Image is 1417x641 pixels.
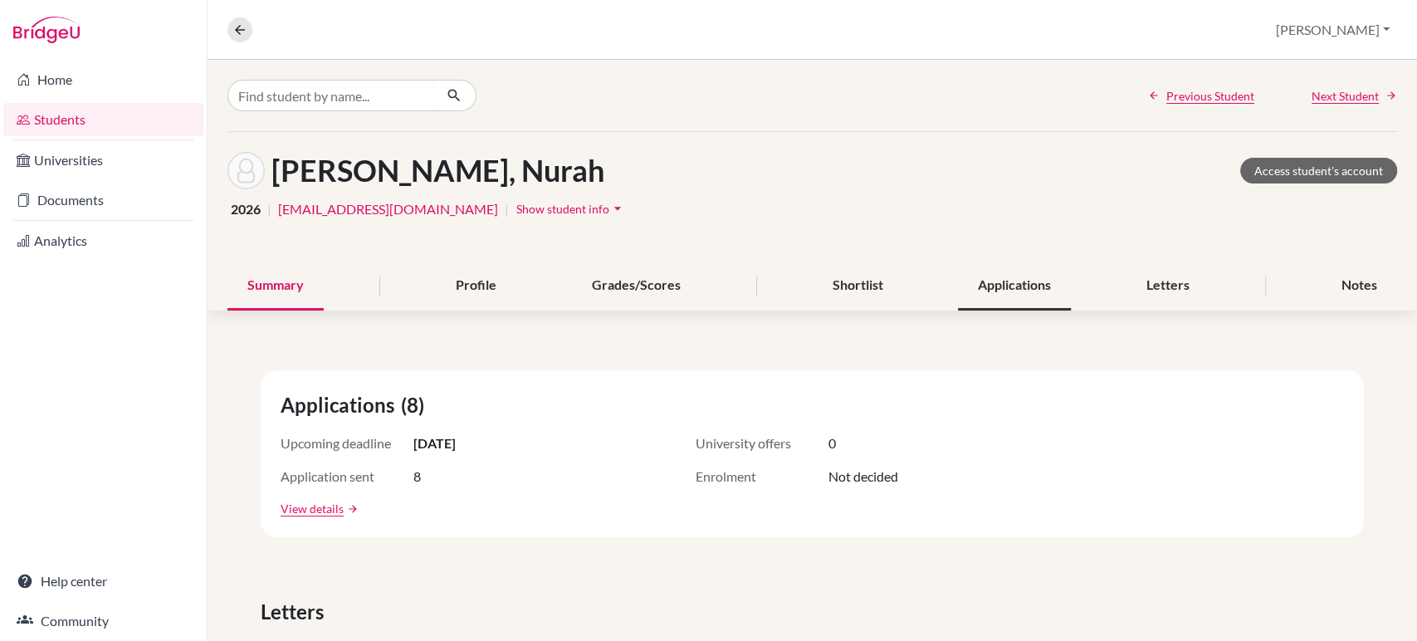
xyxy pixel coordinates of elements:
span: Not decided [828,467,898,487]
a: [EMAIL_ADDRESS][DOMAIN_NAME] [278,199,498,219]
div: Letters [1126,262,1209,311]
span: Show student info [516,202,609,216]
span: 2026 [231,199,261,219]
a: Students [3,103,203,136]
span: Application sent [281,467,413,487]
i: arrow_drop_down [609,200,626,217]
button: [PERSON_NAME] [1268,14,1397,46]
img: Nurah Noeman's avatar [227,152,265,189]
div: Grades/Scores [572,262,701,311]
span: Letters [261,597,330,627]
a: Universities [3,144,203,177]
div: Shortlist [812,262,902,311]
a: Next Student [1312,87,1397,105]
span: Applications [281,390,401,420]
div: Notes [1322,262,1397,311]
div: Applications [958,262,1071,311]
span: 0 [828,433,836,453]
img: Bridge-U [13,17,80,43]
span: | [267,199,271,219]
a: Documents [3,183,203,217]
span: Previous Student [1166,87,1254,105]
a: Access student's account [1240,158,1397,183]
span: Upcoming deadline [281,433,413,453]
a: Home [3,63,203,96]
a: View details [281,500,344,517]
a: Analytics [3,224,203,257]
div: Summary [227,262,324,311]
span: | [505,199,509,219]
a: arrow_forward [344,503,359,515]
span: Next Student [1312,87,1379,105]
span: University offers [696,433,828,453]
a: Help center [3,565,203,598]
button: Show student infoarrow_drop_down [515,196,627,222]
a: Community [3,604,203,638]
a: Previous Student [1148,87,1254,105]
input: Find student by name... [227,80,433,111]
h1: [PERSON_NAME], Nurah [271,153,604,188]
span: [DATE] [413,433,456,453]
div: Profile [436,262,516,311]
span: (8) [401,390,431,420]
span: 8 [413,467,421,487]
span: Enrolment [696,467,828,487]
